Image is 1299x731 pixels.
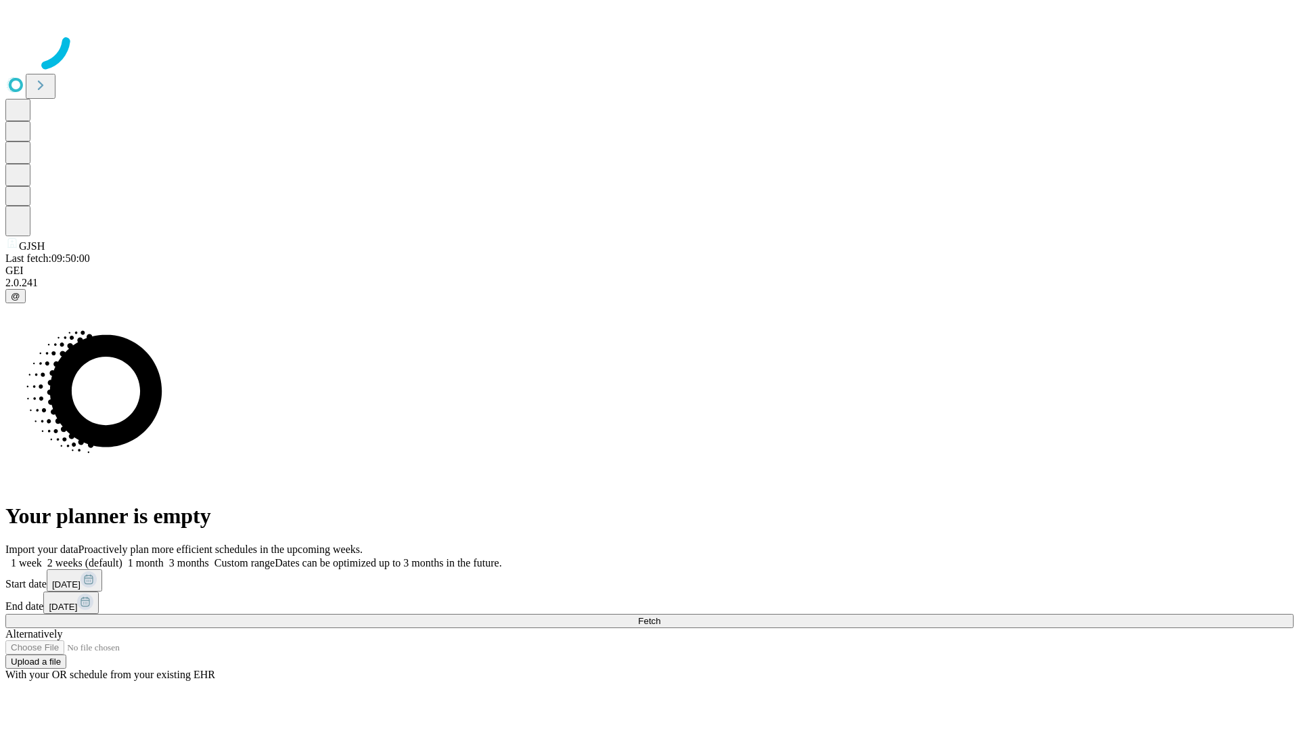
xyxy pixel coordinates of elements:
[11,557,42,569] span: 1 week
[78,544,363,555] span: Proactively plan more efficient schedules in the upcoming weeks.
[43,592,99,614] button: [DATE]
[52,579,81,590] span: [DATE]
[5,669,215,680] span: With your OR schedule from your existing EHR
[5,504,1294,529] h1: Your planner is empty
[169,557,209,569] span: 3 months
[275,557,501,569] span: Dates can be optimized up to 3 months in the future.
[5,277,1294,289] div: 2.0.241
[5,592,1294,614] div: End date
[214,557,275,569] span: Custom range
[5,265,1294,277] div: GEI
[5,655,66,669] button: Upload a file
[47,569,102,592] button: [DATE]
[47,557,122,569] span: 2 weeks (default)
[5,614,1294,628] button: Fetch
[19,240,45,252] span: GJSH
[128,557,164,569] span: 1 month
[5,628,62,640] span: Alternatively
[49,602,77,612] span: [DATE]
[11,291,20,301] span: @
[5,252,90,264] span: Last fetch: 09:50:00
[5,289,26,303] button: @
[5,544,78,555] span: Import your data
[5,569,1294,592] div: Start date
[638,616,660,626] span: Fetch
